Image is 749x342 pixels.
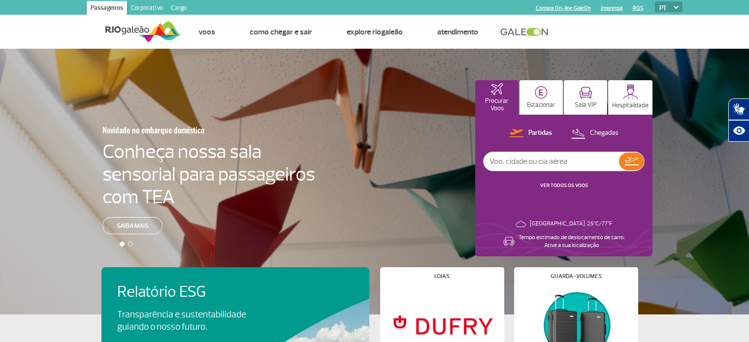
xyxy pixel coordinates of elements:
[623,84,638,99] img: hospitality.svg
[530,220,612,228] p: [GEOGRAPHIC_DATA]: 25°C/77°F
[535,86,548,99] img: carParkingHome.svg
[87,1,127,17] a: Passageiros
[117,283,274,301] h4: Relatório ESG
[507,127,555,140] button: Partidas
[551,274,602,279] h4: Guarda-volumes
[117,309,257,333] p: Transparência e sustentabilidade guiando o nosso futuro.
[102,217,163,234] a: Saiba mais
[537,182,591,189] button: VER TODOS OS VOOS
[437,27,478,37] a: Atendimento
[536,5,591,11] a: Compra On-line GaleOn
[519,234,625,249] p: Tempo estimado de deslocamento de carro: Ative a sua localização
[728,120,749,142] button: Abrir recursos assistivos.
[540,182,588,188] a: VER TODOS OS VOOS
[167,1,191,17] a: Cargo
[612,102,649,109] p: Hospitalidade
[528,128,552,138] p: Partidas
[728,98,749,120] button: Abrir tradutor de língua de sinais.
[608,80,652,115] button: Hospitalidade
[434,274,450,279] h4: Lojas
[601,5,623,11] a: Imprensa
[102,140,315,208] h4: Conheça nossa sala sensorial para passageiros com TEA
[250,27,312,37] a: Como chegar e sair
[564,80,607,115] button: Sala VIP
[347,27,403,37] a: Explore RIOgaleão
[590,128,619,138] p: Chegadas
[475,80,519,115] button: Procurar Voos
[480,97,514,112] p: Procurar Voos
[527,101,555,109] p: Estacionar
[520,80,563,115] button: Estacionar
[117,283,354,333] a: Relatório ESGTransparência e sustentabilidade guiando o nosso futuro.
[633,5,644,11] a: RQS
[579,87,592,99] img: vipRoom.svg
[484,152,619,171] input: Voo, cidade ou cia aérea
[728,98,749,142] div: Plugin de acessibilidade da Hand Talk.
[198,27,215,37] a: Voos
[102,120,267,140] h3: Novidade no embarque doméstico
[491,83,503,95] img: airplaneHomeActive.svg
[127,1,167,17] a: Corporativo
[568,127,621,140] button: Chegadas
[575,101,597,109] p: Sala VIP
